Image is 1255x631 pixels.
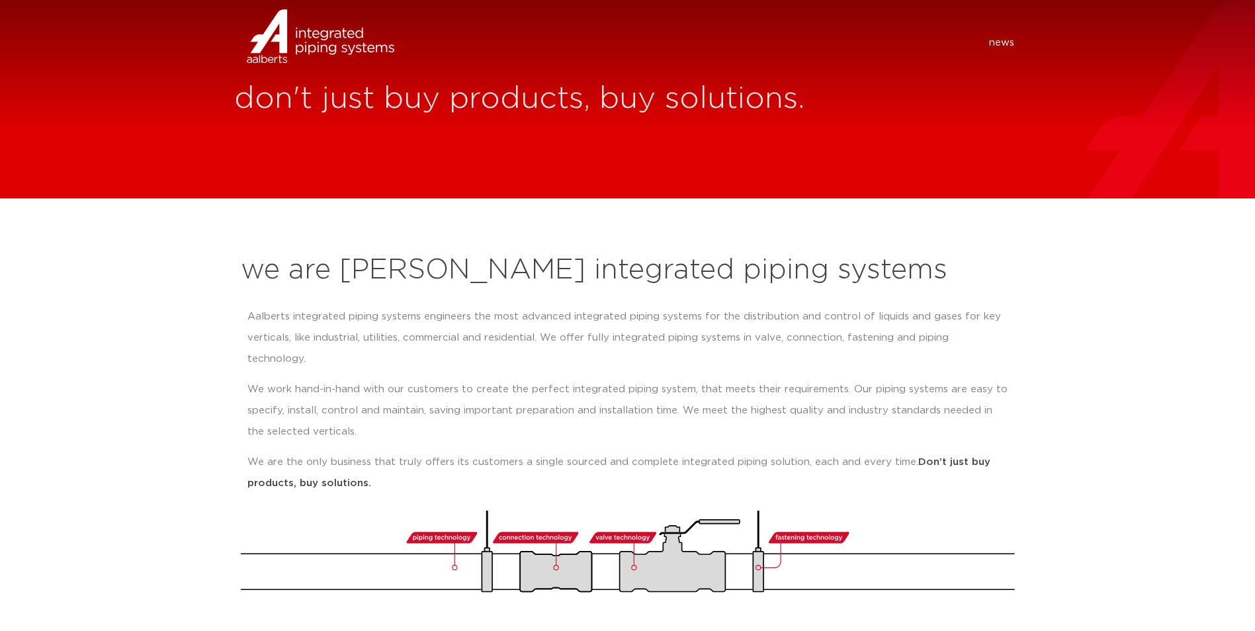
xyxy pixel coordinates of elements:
[247,306,1008,370] p: Aalberts integrated piping systems engineers the most advanced integrated piping systems for the ...
[247,452,1008,494] p: We are the only business that truly offers its customers a single sourced and complete integrated...
[241,255,1015,286] h2: we are [PERSON_NAME] integrated piping systems
[247,379,1008,442] p: We work hand-in-hand with our customers to create the perfect integrated piping system, that meet...
[989,32,1014,54] a: news
[414,32,1015,54] nav: Menu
